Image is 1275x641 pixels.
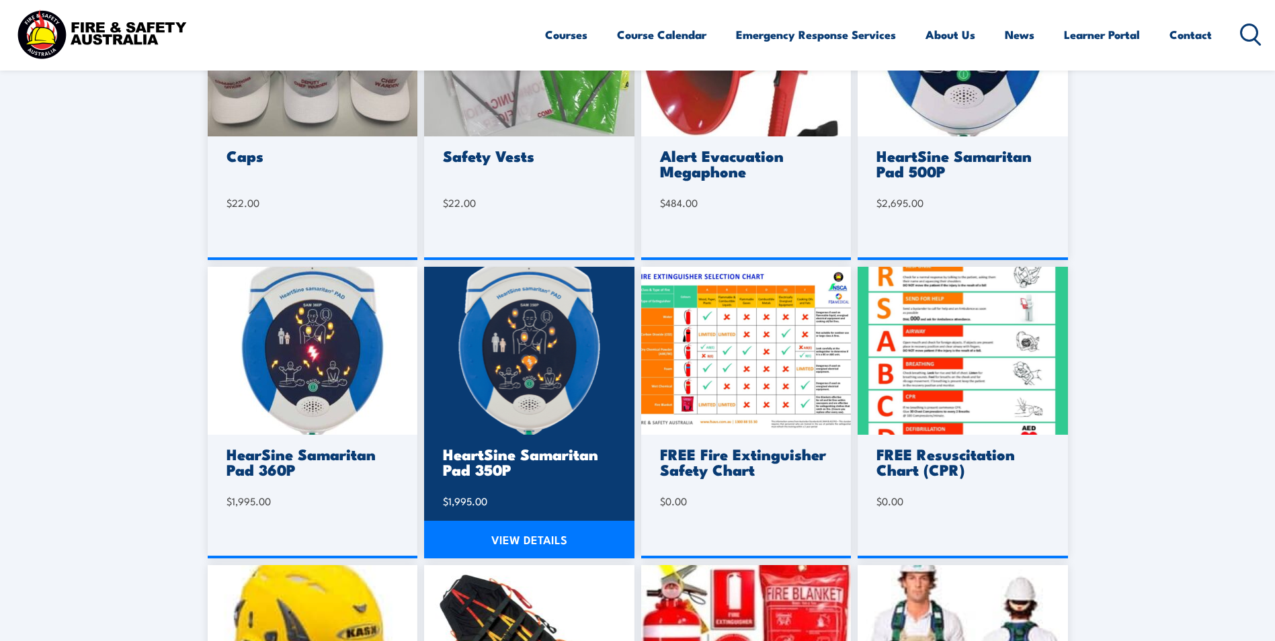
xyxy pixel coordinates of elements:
bdi: 1,995.00 [443,494,487,508]
bdi: 0.00 [660,494,687,508]
img: Fire-Extinguisher-Chart.png [641,267,852,435]
a: VIEW DETAILS [424,521,634,558]
img: 360.jpg [208,267,418,435]
span: $ [660,494,665,508]
span: $ [660,196,665,210]
bdi: 0.00 [876,494,903,508]
h3: HearSine Samaritan Pad 360P [227,446,395,477]
h3: Caps [227,148,395,163]
span: $ [876,494,882,508]
span: $ [227,196,232,210]
a: Course Calendar [617,17,706,52]
h3: Safety Vests [443,148,612,163]
a: Emergency Response Services [736,17,896,52]
span: $ [876,196,882,210]
span: $ [443,494,448,508]
h3: HeartSine Samaritan Pad 350P [443,446,612,477]
span: $ [227,494,232,508]
a: Courses [545,17,587,52]
a: News [1005,17,1034,52]
h3: FREE Resuscitation Chart (CPR) [876,446,1045,477]
a: Contact [1169,17,1212,52]
img: 350.png [424,267,634,435]
bdi: 22.00 [443,196,476,210]
h3: Alert Evacuation Megaphone [660,148,829,179]
img: FREE Resuscitation Chart – What are the 7 steps to CPR Chart / Sign / Poster [858,267,1068,435]
a: About Us [926,17,975,52]
h3: FREE Fire Extinguisher Safety Chart [660,446,829,477]
bdi: 1,995.00 [227,494,271,508]
a: Learner Portal [1064,17,1140,52]
h3: HeartSine Samaritan Pad 500P [876,148,1045,179]
span: $ [443,196,448,210]
bdi: 22.00 [227,196,259,210]
bdi: 2,695.00 [876,196,923,210]
bdi: 484.00 [660,196,698,210]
